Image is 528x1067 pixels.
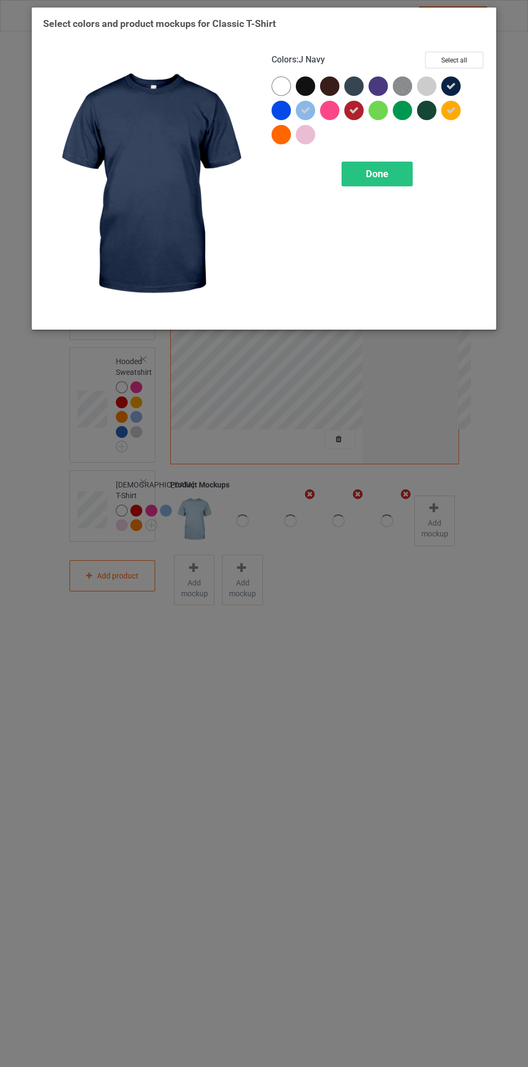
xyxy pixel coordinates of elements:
img: heather_texture.png [393,76,412,96]
span: Select colors and product mockups for Classic T-Shirt [43,18,276,29]
button: Select all [425,52,483,68]
span: Colors [272,54,296,65]
img: regular.jpg [43,52,256,318]
h4: : [272,54,325,66]
span: Done [366,168,388,179]
span: J Navy [298,54,325,65]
